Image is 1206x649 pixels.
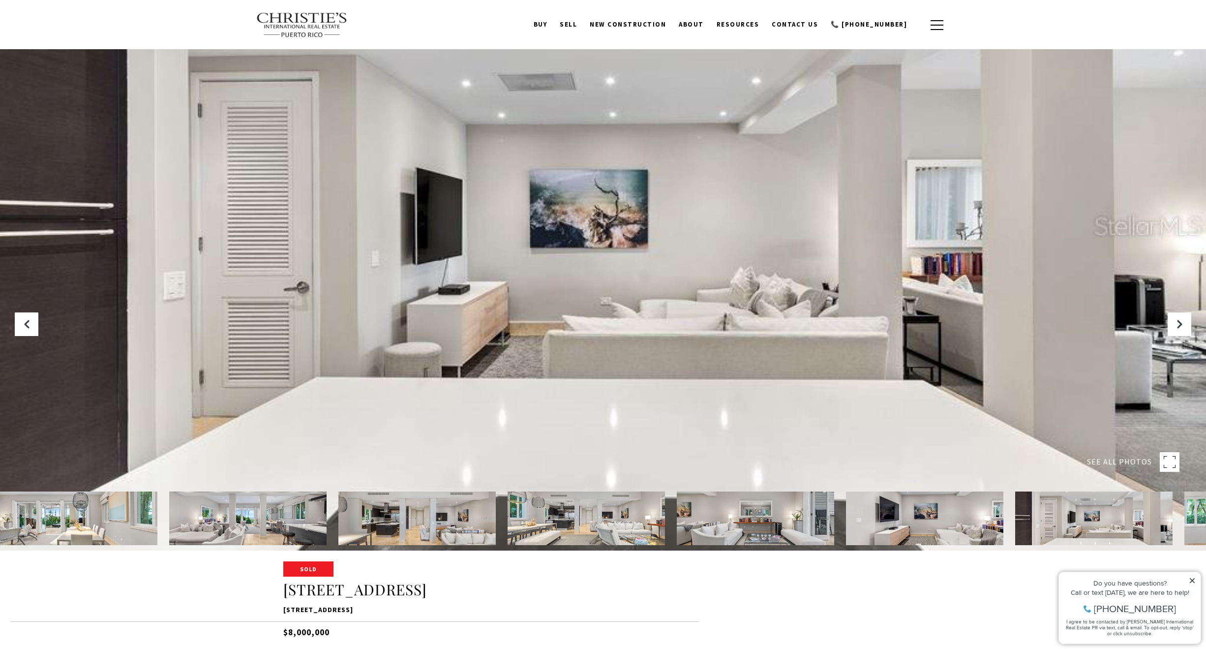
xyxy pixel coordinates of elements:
div: Do you have questions? [10,22,142,29]
a: Resources [710,15,766,34]
a: About [672,15,710,34]
img: 7000 BAHIA BEACH BLVD Unit: TH-8 [677,492,834,545]
div: Call or text [DATE], we are here to help! [10,31,142,38]
img: 7000 BAHIA BEACH BLVD Unit: TH-8 [1015,492,1173,545]
button: button [924,11,950,39]
button: Next Slide [1168,312,1191,336]
a: New Construction [583,15,672,34]
img: Christie's International Real Estate text transparent background [256,12,348,38]
img: 7000 BAHIA BEACH BLVD Unit: TH-8 [846,492,1003,545]
span: Contact Us [772,20,818,29]
span: I agree to be contacted by [PERSON_NAME] International Real Estate PR via text, call & email. To ... [12,61,140,79]
h1: [STREET_ADDRESS] [283,581,923,599]
a: Contact Us [765,15,824,34]
span: [PHONE_NUMBER] [40,46,122,56]
a: search [913,20,924,31]
button: Previous Slide [15,312,38,336]
span: 📞 [PHONE_NUMBER] [831,20,907,29]
h5: $8,000,000 [283,621,923,639]
a: BUY [527,15,554,34]
span: New Construction [590,20,666,29]
p: [STREET_ADDRESS] [283,604,923,616]
a: call 9393373000 [824,15,913,34]
span: SEE ALL PHOTOS [1087,456,1152,468]
a: SELL [553,15,583,34]
img: 7000 BAHIA BEACH BLVD Unit: TH-8 [169,492,327,545]
img: 7000 BAHIA BEACH BLVD Unit: TH-8 [338,492,496,545]
img: 7000 BAHIA BEACH BLVD Unit: TH-8 [508,492,665,545]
